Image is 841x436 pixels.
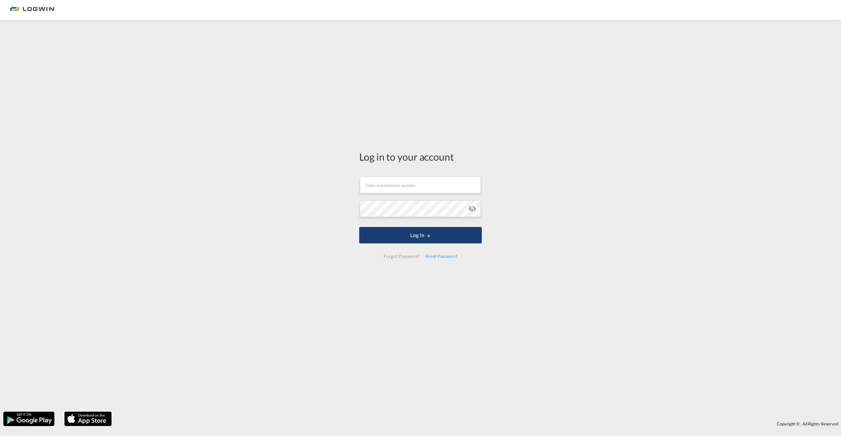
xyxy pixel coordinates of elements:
md-icon: icon-eye-off [468,205,476,213]
div: Forgot Password? [381,250,422,262]
div: Log in to your account [359,150,482,164]
img: google.png [3,411,55,427]
div: Copyright © . All Rights Reserved [115,418,841,429]
img: bc73a0e0d8c111efacd525e4c8ad7d32.png [10,3,54,17]
input: Enter email/phone number [360,177,481,193]
img: apple.png [64,411,112,427]
button: LOGIN [359,227,482,243]
div: Reset Password [423,250,460,262]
